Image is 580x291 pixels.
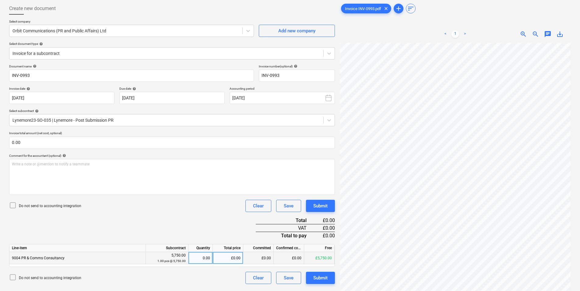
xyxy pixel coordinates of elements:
div: Committed [243,244,274,252]
div: £5,750.00 [304,252,335,264]
p: Do not send to accounting integration [19,275,81,281]
div: Total to pay [256,232,317,239]
input: Due date not specified [119,92,225,104]
span: add [395,5,402,12]
iframe: Chat Widget [550,262,580,291]
div: £0.00 [243,252,274,264]
span: chat [544,31,551,38]
div: Submit [313,274,328,282]
div: Select document type [9,42,335,46]
span: help [38,42,43,46]
span: Invoice INV-0993.pdf [341,6,385,11]
div: Clear [253,202,264,210]
div: VAT [256,224,317,232]
button: Submit [306,200,335,212]
div: Clear [253,274,264,282]
span: 9004 PR & Comms Consultancy [12,256,65,260]
span: help [61,154,66,157]
small: 1.00 pcs @ 5,750.00 [157,259,186,263]
span: help [32,64,37,68]
span: save_alt [556,31,564,38]
div: £0.00 [213,252,243,264]
div: Select subcontract [9,109,335,113]
span: help [293,64,297,68]
p: Invoice total amount (net cost, optional) [9,131,335,136]
span: help [25,87,30,91]
div: Free [304,244,335,252]
input: Invoice total amount (net cost, optional) [9,137,335,149]
button: Clear [245,200,271,212]
div: Total [256,217,317,224]
div: £0.00 [316,224,335,232]
div: Due date [119,87,225,91]
a: Page 1 is your current page [452,31,459,38]
div: Total price [213,244,243,252]
div: Invoice number (optional) [259,64,335,68]
div: Add new company [278,27,315,35]
span: Create new document [9,5,56,12]
div: £0.00 [316,217,335,224]
input: Document name [9,70,254,82]
p: Accounting period [230,87,335,92]
a: Next page [461,31,469,38]
div: £0.00 [316,232,335,239]
button: Save [276,200,301,212]
p: Do not send to accounting integration [19,203,81,209]
div: Invoice date [9,87,114,91]
div: Confirmed costs [274,244,304,252]
div: Submit [313,202,328,210]
span: zoom_in [520,31,527,38]
div: £0.00 [274,252,304,264]
button: Submit [306,272,335,284]
input: Invoice date not specified [9,92,114,104]
div: Invoice INV-0993.pdf [341,4,391,13]
span: help [131,87,136,91]
button: Add new company [259,25,335,37]
div: 0.00 [191,252,210,264]
button: Clear [245,272,271,284]
span: help [34,109,39,113]
span: clear [382,5,390,12]
a: Previous page [442,31,449,38]
div: Quantity [188,244,213,252]
button: [DATE] [230,92,335,104]
div: Save [284,274,294,282]
div: Comment for the accountant (optional) [9,154,335,158]
div: Document name [9,64,254,68]
button: Save [276,272,301,284]
div: Save [284,202,294,210]
div: 5,750.00 [148,253,186,264]
p: Select company [9,20,254,25]
div: Line-item [9,244,146,252]
input: Invoice number [259,70,335,82]
div: Subcontract [146,244,188,252]
span: sort [407,5,414,12]
span: zoom_out [532,31,539,38]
